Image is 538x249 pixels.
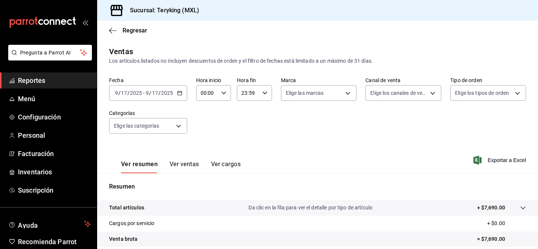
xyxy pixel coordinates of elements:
div: Ventas [109,46,133,57]
input: ---- [161,90,173,96]
span: Elige las categorías [114,122,160,130]
span: Elige las marcas [286,89,324,97]
p: Venta bruta [109,235,137,243]
label: Hora inicio [196,78,231,83]
label: Canal de venta [365,78,441,83]
span: Elige los canales de venta [370,89,427,97]
p: Cargos por servicio [109,220,155,227]
span: Facturación [18,149,91,159]
p: Da clic en la fila para ver el detalle por tipo de artículo [248,204,372,212]
label: Fecha [109,78,187,83]
button: Ver ventas [170,161,199,173]
input: -- [115,90,118,96]
label: Categorías [109,111,187,116]
p: Total artículos [109,204,144,212]
span: Personal [18,130,91,140]
label: Tipo de orden [450,78,526,83]
label: Hora fin [237,78,272,83]
div: Los artículos listados no incluyen descuentos de orden y el filtro de fechas está limitado a un m... [109,57,526,65]
input: -- [152,90,158,96]
span: / [149,90,151,96]
p: + $7,690.00 [477,204,505,212]
button: open_drawer_menu [82,19,88,25]
span: Pregunta a Parrot AI [20,49,80,57]
p: Resumen [109,182,526,191]
span: Menú [18,94,91,104]
span: Suscripción [18,185,91,195]
a: Pregunta a Parrot AI [5,54,92,62]
p: + $0.00 [487,220,526,227]
div: navigation tabs [121,161,241,173]
button: Pregunta a Parrot AI [8,45,92,60]
button: Regresar [109,27,147,34]
span: Inventarios [18,167,91,177]
input: -- [121,90,127,96]
span: Elige los tipos de orden [455,89,509,97]
span: / [127,90,130,96]
span: Regresar [123,27,147,34]
h3: Sucursal: Teryking (MXL) [124,6,199,15]
button: Exportar a Excel [475,156,526,165]
p: = $7,690.00 [477,235,526,243]
span: Configuración [18,112,91,122]
button: Ver resumen [121,161,158,173]
span: Recomienda Parrot [18,237,91,247]
span: - [143,90,145,96]
label: Marca [281,78,357,83]
input: ---- [130,90,142,96]
span: Reportes [18,75,91,85]
span: / [158,90,161,96]
button: Ver cargos [211,161,241,173]
span: Ayuda [18,220,81,228]
input: -- [145,90,149,96]
span: / [118,90,121,96]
